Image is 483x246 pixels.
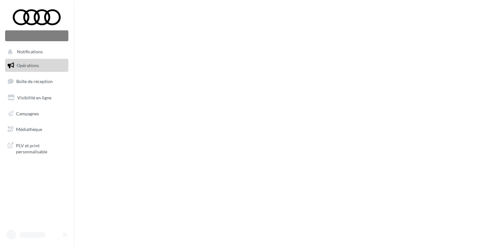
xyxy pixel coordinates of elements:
[16,111,39,116] span: Campagnes
[4,139,70,158] a: PLV et print personnalisable
[17,95,51,100] span: Visibilité en ligne
[17,49,43,55] span: Notifications
[17,63,39,68] span: Opérations
[5,30,68,41] div: Nouvelle campagne
[4,91,70,104] a: Visibilité en ligne
[4,107,70,120] a: Campagnes
[16,141,66,155] span: PLV et print personnalisable
[16,127,42,132] span: Médiathèque
[4,123,70,136] a: Médiathèque
[16,79,53,84] span: Boîte de réception
[4,59,70,72] a: Opérations
[4,74,70,88] a: Boîte de réception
